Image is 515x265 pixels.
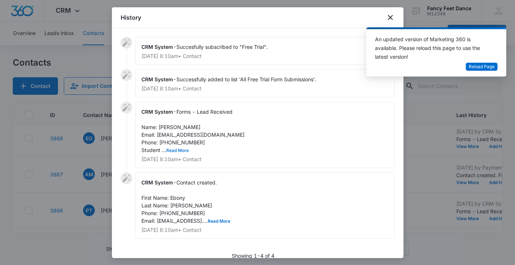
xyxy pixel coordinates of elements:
span: Forms - Lead Received Name: [PERSON_NAME] Email: [EMAIL_ADDRESS][DOMAIN_NAME] Phone: [PHONE_NUMBE... [141,109,245,153]
p: [DATE] 8:10am • Contact [141,157,389,162]
p: Showing 1-4 of 4 [232,252,274,260]
p: [DATE] 8:10am • Contact [141,54,389,59]
span: CRM System [141,76,173,82]
button: Read More [208,219,230,223]
p: [DATE] 8:10am • Contact [141,227,389,233]
span: Succesfully subscribed to "Free Trial". [176,44,268,50]
div: - [135,102,395,168]
div: - [135,69,395,97]
span: Contact created. First Name: Ebony Last Name: [PERSON_NAME] Phone: [PHONE_NUMBER] Email: [EMAIL_A... [141,179,230,224]
div: An updated version of Marketing 360 is available. Please reload this page to use the latest version! [375,35,489,61]
span: Successfully added to list 'All Free Trial Form Submissions'. [176,76,316,82]
p: [DATE] 8:10am • Contact [141,86,389,91]
span: Reload Page [469,63,495,70]
h1: History [121,13,141,22]
div: - [135,37,395,65]
button: Read More [166,148,189,153]
span: CRM System [141,179,173,186]
span: CRM System [141,44,173,50]
div: - [135,172,395,239]
span: CRM System [141,109,173,115]
button: close [386,13,395,22]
